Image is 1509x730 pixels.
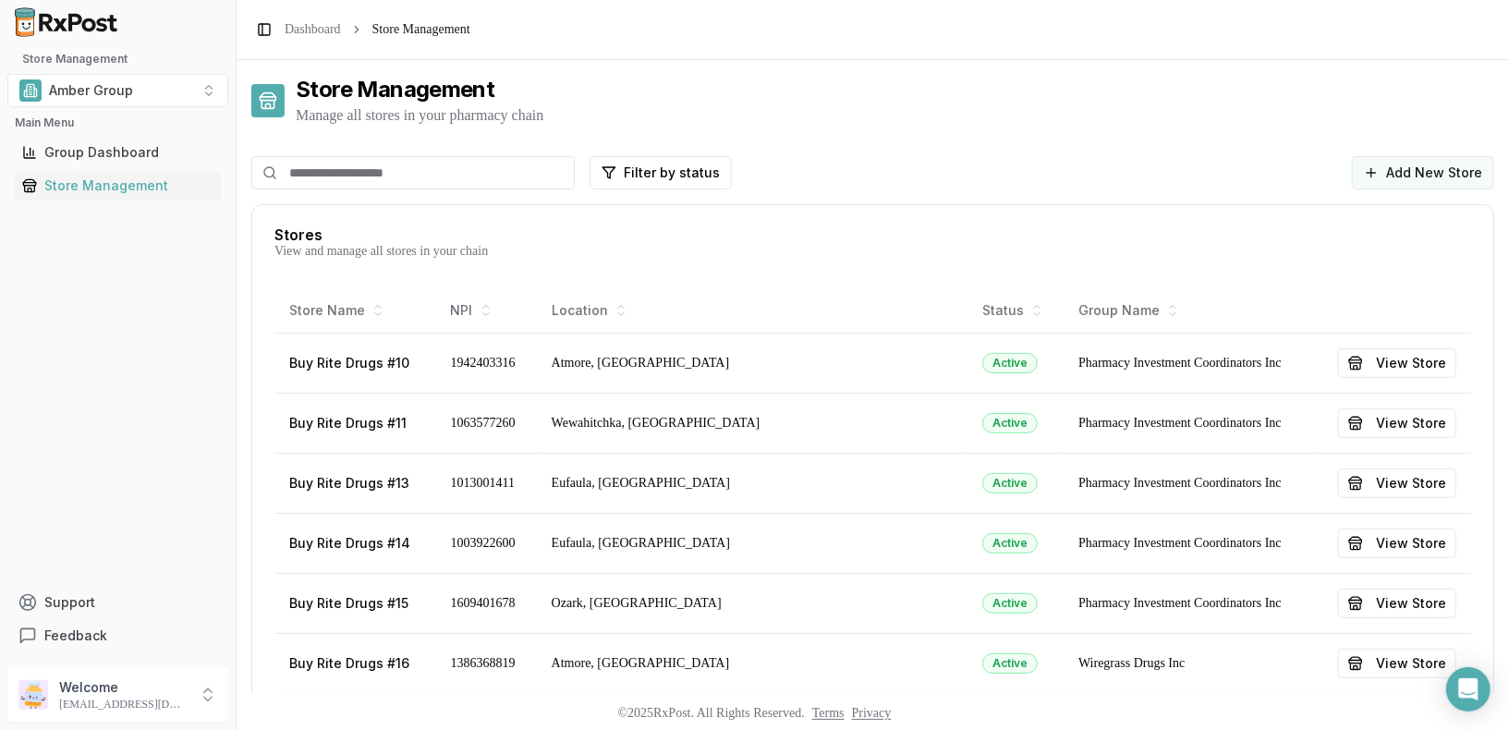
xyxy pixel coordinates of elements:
h2: Main Menu [15,116,221,130]
button: View Store [1338,408,1456,438]
td: Eufaula, [GEOGRAPHIC_DATA] [537,453,968,513]
div: View and manage all stores in your chain [274,242,1471,261]
button: Feedback [7,619,228,652]
div: Group Dashboard [22,143,213,162]
div: Active [982,353,1038,373]
a: Group Dashboard [15,136,221,169]
div: Active [982,533,1038,554]
td: 1942403316 [436,333,537,393]
div: Status [982,301,1049,320]
button: Filter by status [590,156,732,189]
a: Dashboard [285,20,341,39]
td: 1013001411 [436,453,537,513]
div: Active [982,653,1038,674]
td: Wewahitchka, [GEOGRAPHIC_DATA] [537,393,968,453]
div: Active [982,593,1038,614]
td: Wiregrass Drugs Inc [1064,633,1312,693]
div: Active [982,413,1038,433]
img: User avatar [18,680,48,710]
div: Store Name [289,301,421,320]
td: Pharmacy Investment Coordinators Inc [1064,513,1312,573]
a: Privacy [852,706,892,720]
span: Store Management [372,20,470,39]
span: Manage all stores in your pharmacy chain [296,107,543,123]
td: Buy Rite Drugs #14 [274,513,436,573]
a: Store Management [15,169,221,202]
h2: Store Management [7,52,228,67]
td: Buy Rite Drugs #10 [274,333,436,393]
div: Open Intercom Messenger [1446,667,1491,712]
p: Welcome [59,678,188,697]
td: 1609401678 [436,573,537,633]
button: View Store [1338,529,1456,558]
td: Pharmacy Investment Coordinators Inc [1064,573,1312,633]
div: Stores [274,227,1471,242]
h1: Store Management [296,75,543,104]
button: Group Dashboard [7,138,228,167]
td: Buy Rite Drugs #13 [274,453,436,513]
td: Atmore, [GEOGRAPHIC_DATA] [537,333,968,393]
button: View Store [1338,589,1456,618]
a: Terms [812,706,845,720]
span: Feedback [44,627,107,645]
span: Amber Group [49,81,133,100]
img: RxPost Logo [7,7,126,37]
td: Pharmacy Investment Coordinators Inc [1064,393,1312,453]
button: View Store [1338,348,1456,378]
div: Store Management [22,176,213,195]
td: Pharmacy Investment Coordinators Inc [1064,333,1312,393]
nav: breadcrumb [285,20,470,39]
span: Filter by status [624,164,720,182]
button: Support [7,586,228,619]
td: 1386368819 [436,633,537,693]
button: Add New Store [1352,156,1494,189]
td: Buy Rite Drugs #11 [274,393,436,453]
td: Ozark, [GEOGRAPHIC_DATA] [537,573,968,633]
button: View Store [1338,468,1456,498]
td: Buy Rite Drugs #16 [274,633,436,693]
td: Atmore, [GEOGRAPHIC_DATA] [537,633,968,693]
button: Select a view [7,74,228,107]
button: Store Management [7,171,228,201]
div: Group Name [1078,301,1297,320]
td: Pharmacy Investment Coordinators Inc [1064,453,1312,513]
td: Buy Rite Drugs #15 [274,573,436,633]
button: View Store [1338,649,1456,678]
td: Eufaula, [GEOGRAPHIC_DATA] [537,513,968,573]
div: NPI [451,301,522,320]
p: [EMAIL_ADDRESS][DOMAIN_NAME] [59,697,188,712]
div: Location [552,301,954,320]
td: 1063577260 [436,393,537,453]
div: Active [982,473,1038,493]
td: 1003922600 [436,513,537,573]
